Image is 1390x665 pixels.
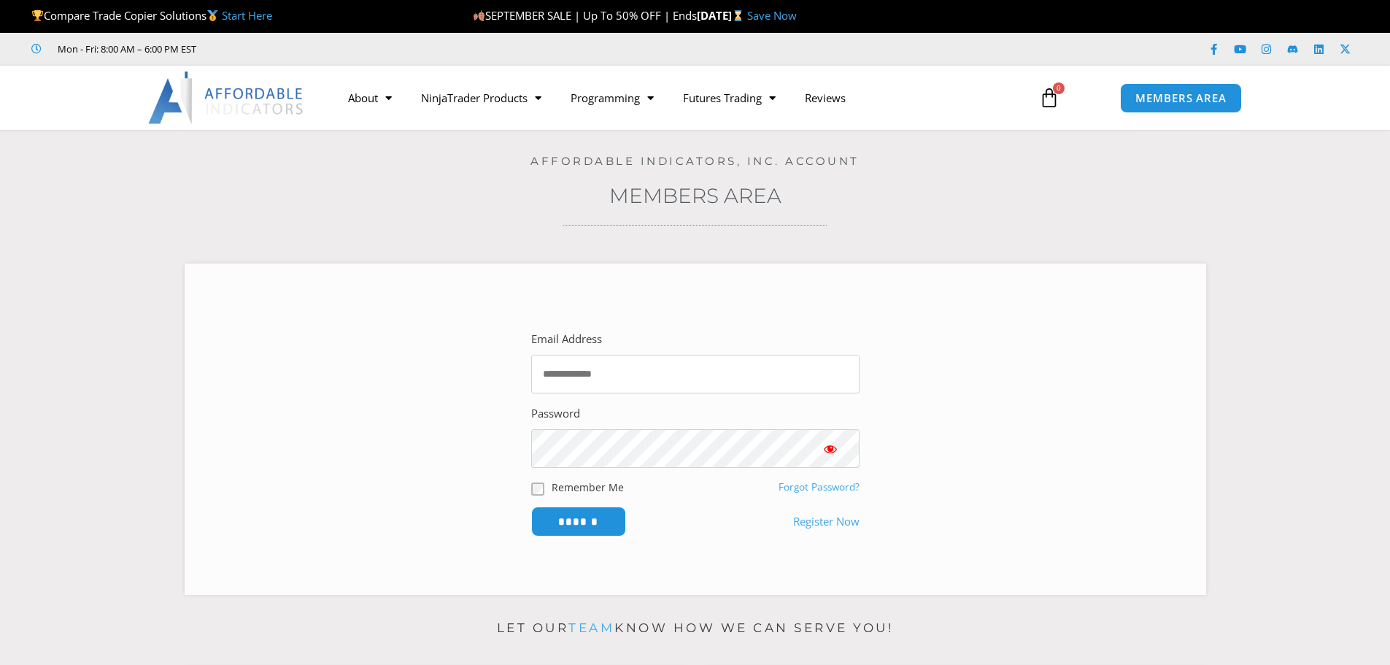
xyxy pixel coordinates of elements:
[1053,82,1065,94] span: 0
[406,81,556,115] a: NinjaTrader Products
[668,81,790,115] a: Futures Trading
[697,8,747,23] strong: [DATE]
[1120,83,1242,113] a: MEMBERS AREA
[779,480,860,493] a: Forgot Password?
[531,404,580,424] label: Password
[609,183,781,208] a: Members Area
[31,8,272,23] span: Compare Trade Copier Solutions
[568,620,614,635] a: team
[801,429,860,468] button: Show password
[32,10,43,21] img: 🏆
[185,617,1206,640] p: Let our know how we can serve you!
[747,8,797,23] a: Save Now
[790,81,860,115] a: Reviews
[733,10,744,21] img: ⌛
[1017,77,1081,119] a: 0
[217,42,436,56] iframe: Customer reviews powered by Trustpilot
[473,8,697,23] span: SEPTEMBER SALE | Up To 50% OFF | Ends
[531,329,602,350] label: Email Address
[552,480,624,495] label: Remember Me
[1135,93,1227,104] span: MEMBERS AREA
[54,40,196,58] span: Mon - Fri: 8:00 AM – 6:00 PM EST
[793,512,860,532] a: Register Now
[530,154,860,168] a: Affordable Indicators, Inc. Account
[556,81,668,115] a: Programming
[333,81,1022,115] nav: Menu
[148,72,305,124] img: LogoAI | Affordable Indicators – NinjaTrader
[207,10,218,21] img: 🥇
[333,81,406,115] a: About
[222,8,272,23] a: Start Here
[474,10,484,21] img: 🍂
